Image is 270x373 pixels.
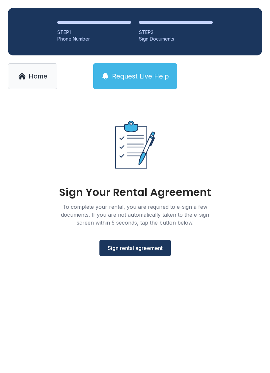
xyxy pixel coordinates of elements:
span: Home [29,72,47,81]
span: Sign rental agreement [108,244,163,252]
div: Phone Number [57,36,131,42]
div: STEP 2 [139,29,213,36]
div: Sign Your Rental Agreement [59,187,211,198]
span: Request Live Help [112,72,169,81]
div: To complete your rental, you are required to e-sign a few documents. If you are not automatically... [53,203,217,227]
img: Rental agreement document illustration [101,110,169,179]
div: STEP 1 [57,29,131,36]
div: Sign Documents [139,36,213,42]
